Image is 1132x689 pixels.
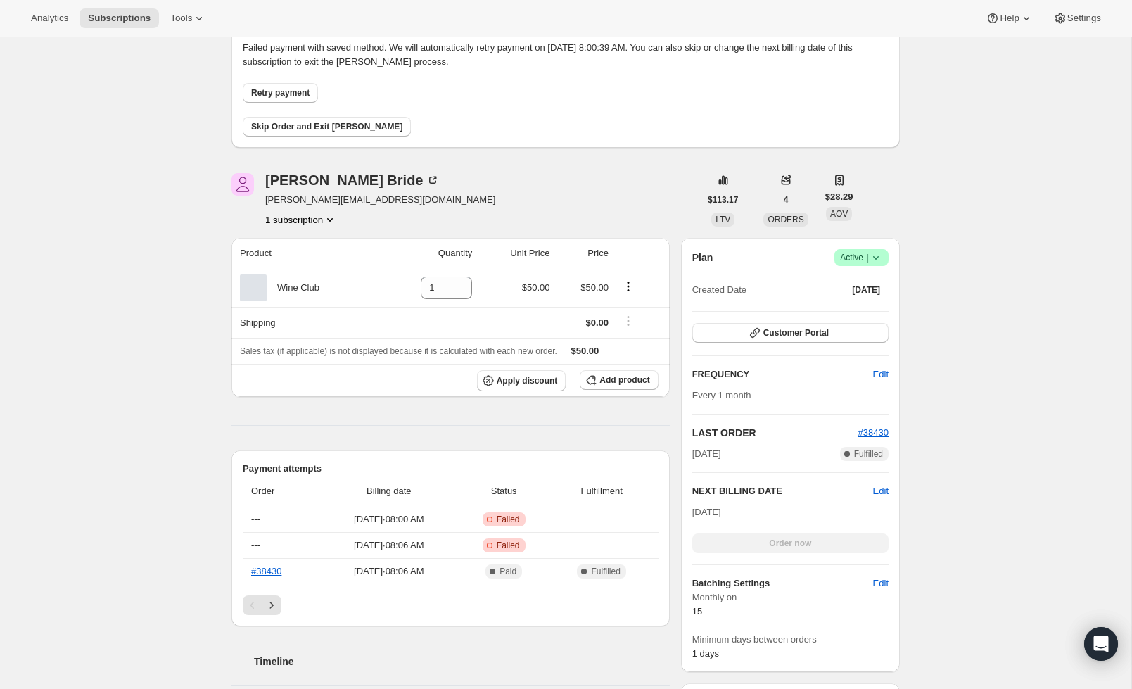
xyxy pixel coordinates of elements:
span: Skip Order and Exit [PERSON_NAME] [251,121,402,132]
span: Subscriptions [88,13,151,24]
span: Fulfillment [554,484,650,498]
button: Retry payment [243,83,318,103]
span: $28.29 [825,190,853,204]
button: Subscriptions [80,8,159,28]
button: Next [262,595,281,615]
span: [DATE] [692,447,721,461]
h2: FREQUENCY [692,367,873,381]
button: Customer Portal [692,323,889,343]
div: [PERSON_NAME] Bride [265,173,440,187]
a: #38430 [858,427,889,438]
button: #38430 [858,426,889,440]
span: LTV [716,215,730,225]
span: Failed [497,514,520,525]
span: Help [1000,13,1019,24]
a: #38430 [251,566,281,576]
span: Tools [170,13,192,24]
span: --- [251,540,260,550]
span: [DATE] · 08:06 AM [324,538,454,552]
span: Apply discount [497,375,558,386]
th: Product [231,238,380,269]
th: Price [554,238,613,269]
button: Tools [162,8,215,28]
button: Edit [865,572,897,595]
h2: Payment attempts [243,462,659,476]
span: $50.00 [522,282,550,293]
span: $50.00 [571,346,599,356]
span: 15 [692,606,702,617]
span: Every 1 month [692,390,751,400]
span: Edit [873,576,889,590]
span: Billing date [324,484,454,498]
h2: Timeline [254,655,670,669]
span: 4 [784,194,789,206]
button: Edit [873,484,889,498]
button: Product actions [617,279,640,294]
button: Shipping actions [617,313,640,329]
div: Open Intercom Messenger [1084,627,1118,661]
button: Help [977,8,1041,28]
h2: Plan [692,251,713,265]
button: Edit [865,363,897,386]
p: Failed payment with saved method. We will automatically retry payment on [DATE] 8:00:39 AM. You c... [243,41,889,69]
span: Paid [500,566,516,577]
span: [DATE] · 08:00 AM [324,512,454,526]
span: Add product [599,374,649,386]
button: [DATE] [844,280,889,300]
button: $113.17 [699,190,746,210]
span: [PERSON_NAME][EMAIL_ADDRESS][DOMAIN_NAME] [265,193,495,207]
span: Failed [497,540,520,551]
th: Quantity [380,238,476,269]
span: Minimum days between orders [692,633,889,647]
th: Shipping [231,307,380,338]
span: $50.00 [580,282,609,293]
span: AOV [830,209,848,219]
button: Apply discount [477,370,566,391]
span: $0.00 [585,317,609,328]
button: Product actions [265,213,337,227]
span: Customer Portal [763,327,829,339]
span: | [867,252,869,263]
div: Wine Club [267,281,319,295]
span: Monthly on [692,590,889,605]
span: Status [463,484,545,498]
button: Analytics [23,8,77,28]
span: Active [840,251,883,265]
span: Fulfilled [854,448,883,460]
span: Settings [1067,13,1101,24]
button: 4 [775,190,797,210]
th: Unit Price [476,238,554,269]
span: Created Date [692,283,746,297]
span: $113.17 [708,194,738,206]
span: 1 days [692,648,719,659]
span: [DATE] [852,284,880,296]
span: [DATE] [692,507,721,517]
span: Retry payment [251,87,310,99]
span: Kristi Bride [231,173,254,196]
nav: Pagination [243,595,659,615]
button: Skip Order and Exit [PERSON_NAME] [243,117,411,137]
th: Order [243,476,319,507]
button: Add product [580,370,658,390]
span: ORDERS [768,215,803,225]
h2: LAST ORDER [692,426,858,440]
span: [DATE] · 08:06 AM [324,564,454,579]
button: Settings [1045,8,1109,28]
h2: NEXT BILLING DATE [692,484,873,498]
span: Sales tax (if applicable) is not displayed because it is calculated with each new order. [240,346,557,356]
span: Fulfilled [591,566,620,577]
span: Analytics [31,13,68,24]
span: Edit [873,367,889,381]
span: --- [251,514,260,524]
h6: Batching Settings [692,576,873,590]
